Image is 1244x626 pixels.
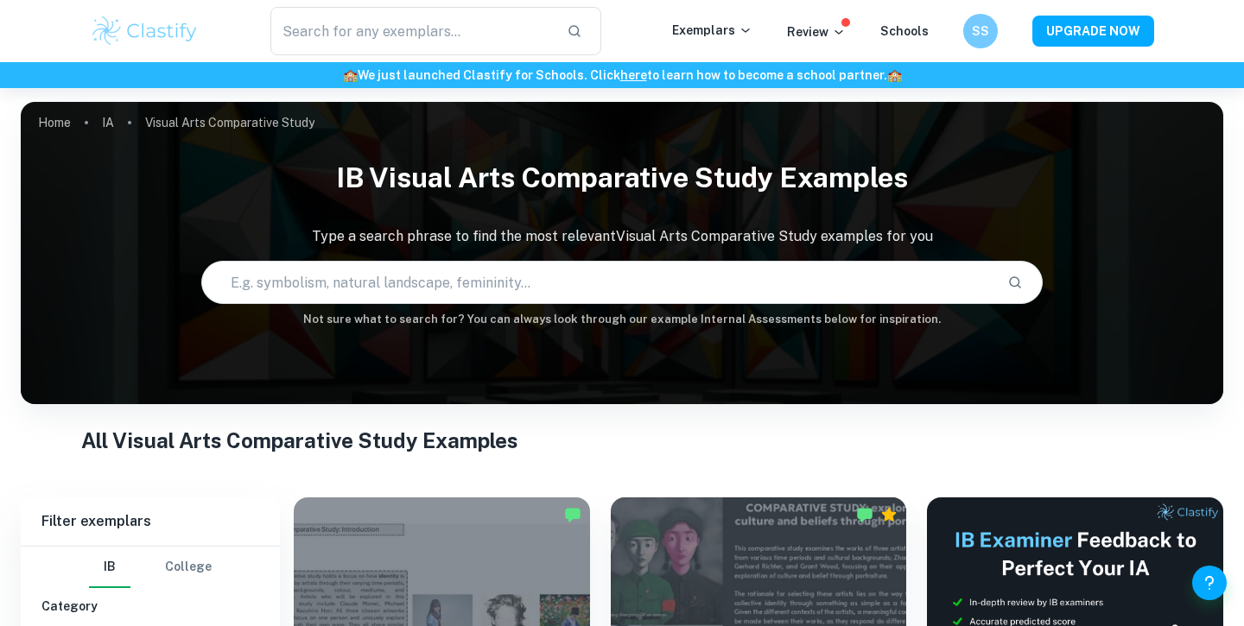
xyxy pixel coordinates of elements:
[1000,268,1030,297] button: Search
[343,68,358,82] span: 🏫
[21,150,1223,206] h1: IB Visual Arts Comparative Study examples
[89,547,130,588] button: IB
[880,24,929,38] a: Schools
[202,258,993,307] input: E.g. symbolism, natural landscape, femininity...
[270,7,553,55] input: Search for any exemplars...
[21,311,1223,328] h6: Not sure what to search for? You can always look through our example Internal Assessments below f...
[38,111,71,135] a: Home
[620,68,647,82] a: here
[887,68,902,82] span: 🏫
[102,111,114,135] a: IA
[856,506,873,523] img: Marked
[880,506,898,523] div: Premium
[787,22,846,41] p: Review
[1192,566,1227,600] button: Help and Feedback
[90,14,200,48] img: Clastify logo
[3,66,1241,85] h6: We just launched Clastify for Schools. Click to learn how to become a school partner.
[165,547,212,588] button: College
[672,21,752,40] p: Exemplars
[1032,16,1154,47] button: UPGRADE NOW
[89,547,212,588] div: Filter type choice
[81,425,1164,456] h1: All Visual Arts Comparative Study Examples
[564,506,581,523] img: Marked
[41,597,259,616] h6: Category
[21,226,1223,247] p: Type a search phrase to find the most relevant Visual Arts Comparative Study examples for you
[145,113,314,132] p: Visual Arts Comparative Study
[971,22,991,41] h6: SS
[21,497,280,546] h6: Filter exemplars
[963,14,998,48] button: SS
